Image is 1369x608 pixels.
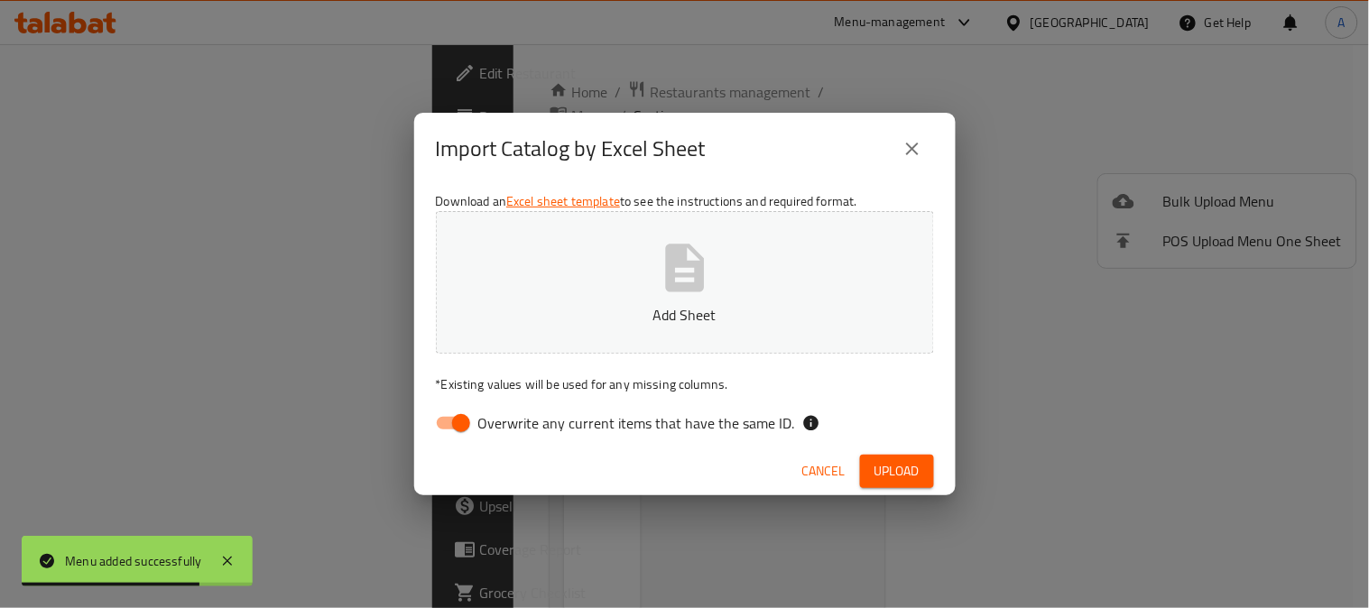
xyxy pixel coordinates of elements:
button: Cancel [795,455,853,488]
a: Excel sheet template [506,189,620,213]
button: Add Sheet [436,211,934,354]
span: Overwrite any current items that have the same ID. [478,412,795,434]
p: Add Sheet [464,304,906,326]
svg: If the overwrite option isn't selected, then the items that match an existing ID will be ignored ... [802,414,820,432]
h2: Import Catalog by Excel Sheet [436,134,706,163]
span: Cancel [802,460,846,483]
button: close [891,127,934,170]
span: Upload [874,460,920,483]
p: Existing values will be used for any missing columns. [436,375,934,393]
button: Upload [860,455,934,488]
div: Menu added successfully [65,551,202,571]
div: Download an to see the instructions and required format. [414,185,956,447]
